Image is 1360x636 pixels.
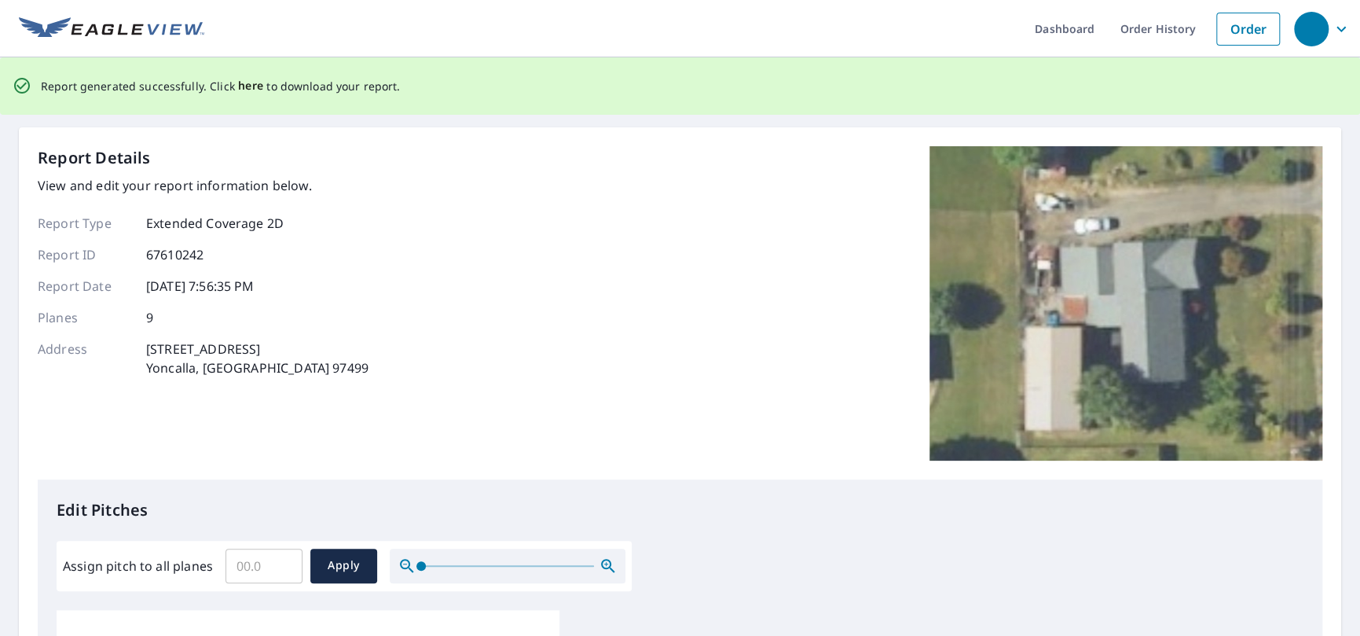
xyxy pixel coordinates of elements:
p: View and edit your report information below. [38,176,368,195]
p: Report generated successfully. Click to download your report. [41,76,401,96]
p: Address [38,340,132,377]
span: Apply [323,556,365,575]
a: Order [1216,13,1280,46]
p: [STREET_ADDRESS] Yoncalla, [GEOGRAPHIC_DATA] 97499 [146,340,368,377]
button: here [238,76,264,96]
p: Extended Coverage 2D [146,214,284,233]
p: Report Type [38,214,132,233]
input: 00.0 [225,544,302,588]
p: Planes [38,308,132,327]
p: [DATE] 7:56:35 PM [146,277,255,296]
p: Edit Pitches [57,498,1303,522]
p: Report ID [38,245,132,264]
img: EV Logo [19,17,204,41]
p: 9 [146,308,153,327]
p: 67610242 [146,245,203,264]
p: Report Date [38,277,132,296]
label: Assign pitch to all planes [63,557,213,575]
img: Top image [929,146,1322,461]
p: Report Details [38,146,151,170]
button: Apply [310,549,377,583]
